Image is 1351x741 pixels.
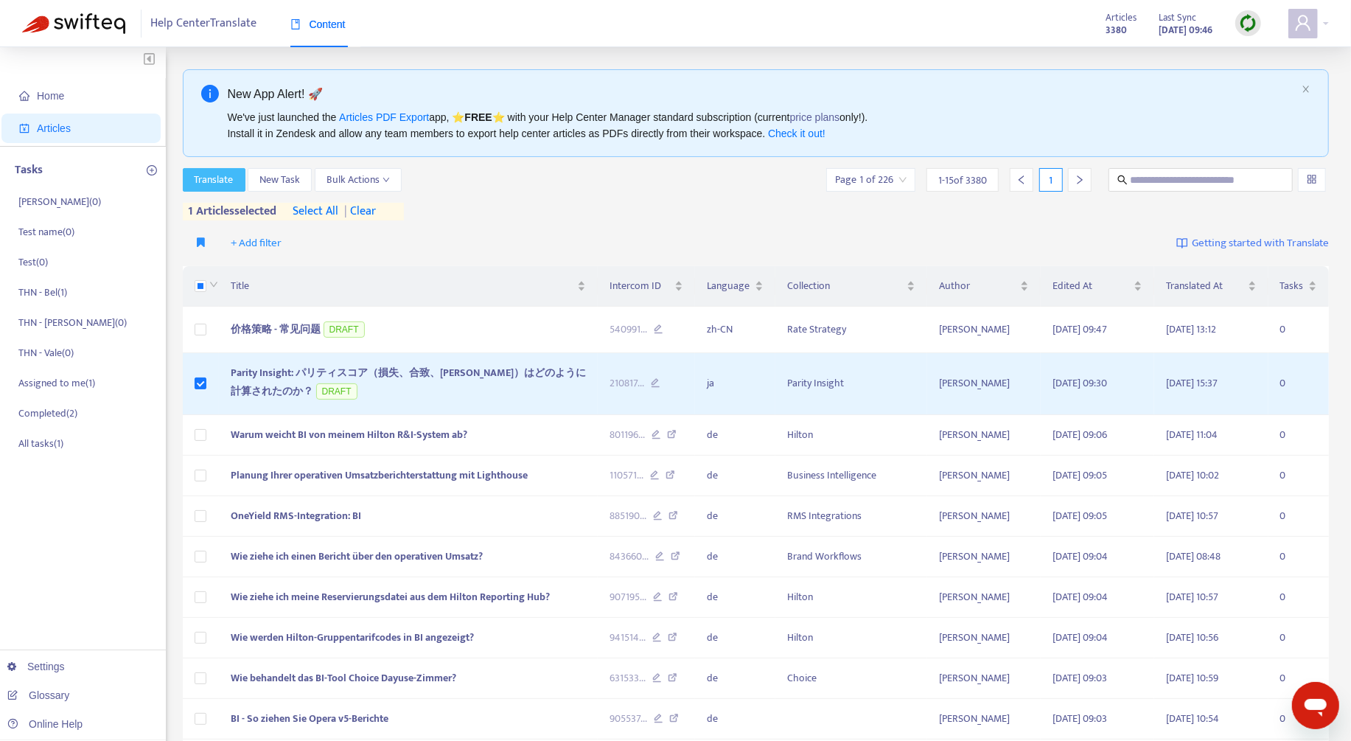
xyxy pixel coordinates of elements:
[695,266,775,307] th: Language
[1166,710,1219,727] span: [DATE] 10:54
[195,172,234,188] span: Translate
[290,19,301,29] span: book
[775,496,927,537] td: RMS Integrations
[383,176,390,184] span: down
[695,618,775,658] td: de
[775,266,927,307] th: Collection
[231,278,574,294] span: Title
[927,699,1041,740] td: [PERSON_NAME]
[339,203,376,220] span: clear
[1159,10,1197,26] span: Last Sync
[1052,426,1107,443] span: [DATE] 09:06
[775,577,927,618] td: Hilton
[927,618,1041,658] td: [PERSON_NAME]
[1106,10,1137,26] span: Articles
[19,91,29,101] span: home
[610,508,646,524] span: 885190 ...
[464,111,492,123] b: FREE
[18,194,101,209] p: [PERSON_NAME] ( 0 )
[231,629,474,646] span: Wie werden Hilton-Gruppentarifcodes in BI angezeigt?
[695,658,775,699] td: de
[1052,507,1107,524] span: [DATE] 09:05
[315,168,402,192] button: Bulk Actionsdown
[259,172,300,188] span: New Task
[183,203,277,220] span: 1 articles selected
[228,109,1296,142] div: We've just launched the app, ⭐ ⭐️ with your Help Center Manager standard subscription (current on...
[1268,699,1329,740] td: 0
[1302,85,1310,94] button: close
[707,278,752,294] span: Language
[183,168,245,192] button: Translate
[18,285,67,300] p: THN - Bel ( 1 )
[231,710,388,727] span: BI - So ziehen Sie Opera v5-Berichte
[610,427,645,443] span: 801196 ...
[695,699,775,740] td: de
[327,172,390,188] span: Bulk Actions
[7,689,69,701] a: Glossary
[1268,496,1329,537] td: 0
[610,670,646,686] span: 631533 ...
[151,10,257,38] span: Help Center Translate
[927,537,1041,577] td: [PERSON_NAME]
[695,456,775,496] td: de
[1075,175,1085,185] span: right
[1176,232,1329,255] a: Getting started with Translate
[231,669,456,686] span: Wie behandelt das BI-Tool Choice Dayuse-Zimmer?
[1268,307,1329,353] td: 0
[695,307,775,353] td: zh-CN
[147,165,157,175] span: plus-circle
[610,549,649,565] span: 843660 ...
[1166,629,1218,646] span: [DATE] 10:56
[220,232,293,255] button: + Add filter
[610,589,646,605] span: 907195 ...
[231,321,321,338] span: 价格策略 - 常见问题
[787,278,904,294] span: Collection
[1166,548,1221,565] span: [DATE] 08:48
[1192,235,1329,252] span: Getting started with Translate
[1176,237,1188,249] img: image-link
[19,123,29,133] span: account-book
[938,173,987,188] span: 1 - 15 of 3380
[927,307,1041,353] td: [PERSON_NAME]
[775,353,927,416] td: Parity Insight
[1154,266,1268,307] th: Translated At
[18,436,63,451] p: All tasks ( 1 )
[1268,415,1329,456] td: 0
[610,278,671,294] span: Intercom ID
[1117,175,1128,185] span: search
[695,496,775,537] td: de
[290,18,346,30] span: Content
[927,415,1041,456] td: [PERSON_NAME]
[1052,321,1107,338] span: [DATE] 09:47
[1292,682,1339,729] iframe: Button to launch messaging window
[1280,278,1305,294] span: Tasks
[231,234,282,252] span: + Add filter
[610,375,644,392] span: 210817 ...
[18,254,48,270] p: Test ( 0 )
[1159,22,1213,38] strong: [DATE] 09:46
[18,315,127,330] p: THN - [PERSON_NAME] ( 0 )
[228,85,1296,103] div: New App Alert! 🚀
[209,280,218,289] span: down
[324,321,365,338] span: DRAFT
[695,537,775,577] td: de
[1166,507,1218,524] span: [DATE] 10:57
[339,111,429,123] a: Articles PDF Export
[939,278,1017,294] span: Author
[775,415,927,456] td: Hilton
[1041,266,1154,307] th: Edited At
[1268,353,1329,416] td: 0
[790,111,840,123] a: price plans
[316,383,357,400] span: DRAFT
[1016,175,1027,185] span: left
[201,85,219,102] span: info-circle
[248,168,312,192] button: New Task
[768,128,825,139] a: Check it out!
[22,13,125,34] img: Swifteq
[1294,14,1312,32] span: user
[1239,14,1257,32] img: sync.dc5367851b00ba804db3.png
[775,456,927,496] td: Business Intelligence
[695,353,775,416] td: ja
[775,618,927,658] td: Hilton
